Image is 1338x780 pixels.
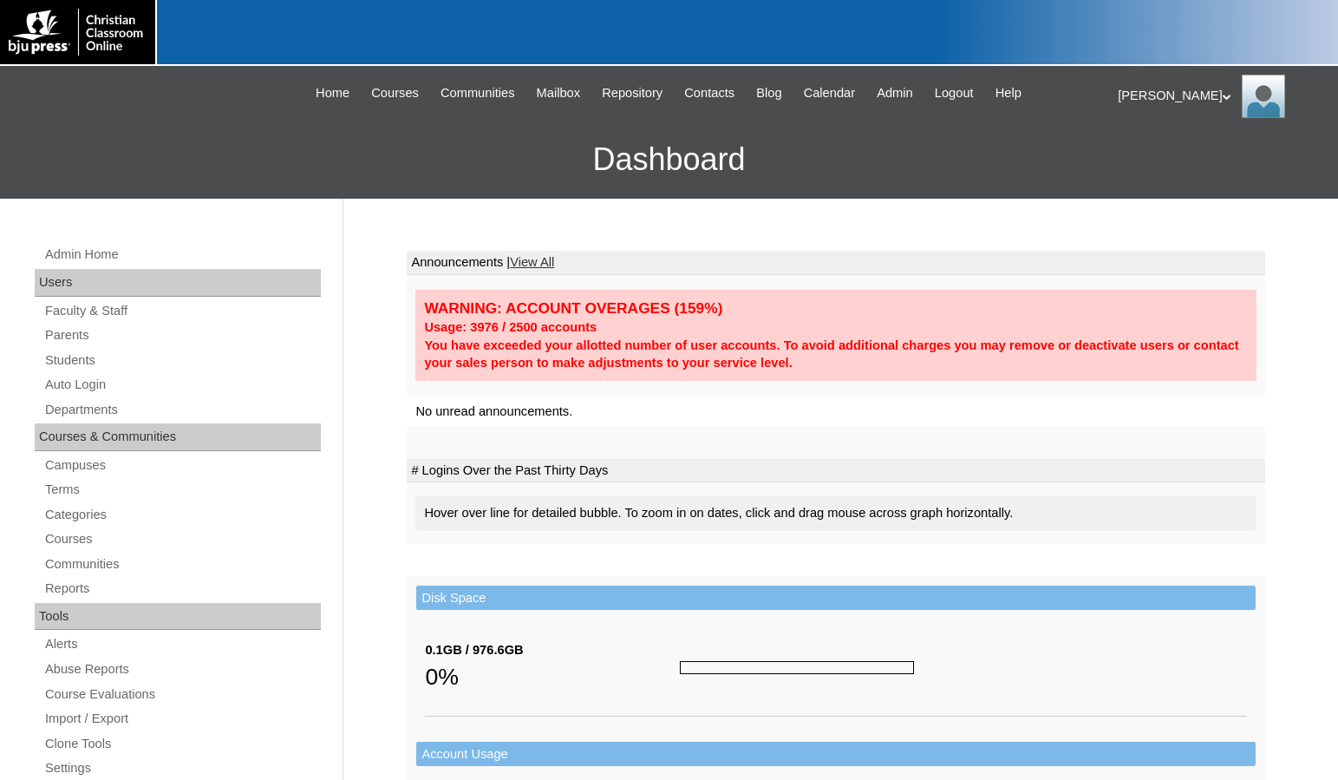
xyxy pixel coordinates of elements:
a: Settings [43,757,321,779]
a: Campuses [43,455,321,476]
a: Terms [43,479,321,501]
div: Hover over line for detailed bubble. To zoom in on dates, click and drag mouse across graph horiz... [415,495,1256,531]
a: Admin [868,83,922,103]
a: Courses [362,83,428,103]
div: 0% [425,659,680,694]
a: Reports [43,578,321,600]
div: 0.1GB / 976.6GB [425,641,680,659]
span: Communities [441,83,515,103]
a: View All [510,255,554,269]
a: Courses [43,528,321,550]
a: Calendar [795,83,864,103]
span: Home [316,83,349,103]
td: Disk Space [416,586,1256,611]
a: Parents [43,324,321,346]
div: Courses & Communities [35,423,321,451]
span: Logout [935,83,974,103]
a: Blog [747,83,790,103]
a: Import / Export [43,708,321,730]
span: Contacts [684,83,734,103]
a: Home [307,83,358,103]
span: Calendar [804,83,855,103]
a: Logout [926,83,982,103]
span: Courses [371,83,419,103]
span: Mailbox [537,83,581,103]
span: Admin [877,83,913,103]
a: Students [43,350,321,371]
td: # Logins Over the Past Thirty Days [407,459,1265,483]
a: Contacts [676,83,743,103]
span: Help [995,83,1021,103]
strong: Usage: 3976 / 2500 accounts [424,320,597,334]
div: WARNING: ACCOUNT OVERAGES (159%) [424,298,1248,318]
div: Users [35,269,321,297]
a: Communities [43,554,321,575]
a: Help [987,83,1030,103]
a: Repository [593,83,671,103]
td: Announcements | [407,251,1265,275]
h3: Dashboard [9,121,1329,199]
td: Account Usage [416,742,1256,767]
div: You have exceeded your allotted number of user accounts. To avoid additional charges you may remo... [424,337,1248,372]
img: logo-white.png [9,9,147,56]
a: Categories [43,504,321,526]
span: Repository [602,83,662,103]
span: Blog [756,83,781,103]
a: Course Evaluations [43,684,321,705]
a: Departments [43,399,321,421]
td: No unread announcements. [407,396,1265,428]
div: [PERSON_NAME] [1118,75,1321,118]
a: Abuse Reports [43,659,321,680]
a: Mailbox [528,83,590,103]
img: Melanie Sevilla [1242,75,1285,118]
a: Clone Tools [43,733,321,755]
div: Tools [35,603,321,631]
a: Communities [432,83,524,103]
a: Auto Login [43,374,321,396]
a: Admin Home [43,244,321,265]
a: Alerts [43,633,321,655]
a: Faculty & Staff [43,300,321,322]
